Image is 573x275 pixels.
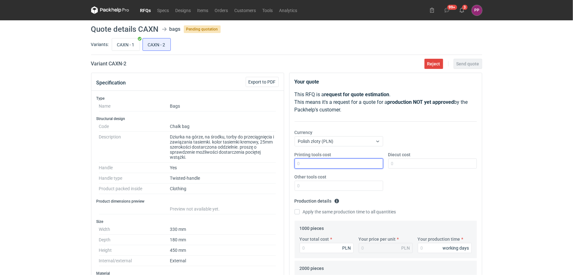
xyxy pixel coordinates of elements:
a: RFQs [137,6,154,14]
dd: 180 mm [170,235,276,245]
dd: Chalk bag [170,121,276,132]
h3: Type [97,96,279,101]
a: Analytics [276,6,301,14]
dd: Dziurka na górze, na środku, torby do przeciągnięcia i zawiązania tasiemki. kolor tasiemki kremow... [170,132,276,163]
legend: Production details [295,196,339,204]
dd: 330 mm [170,224,276,235]
dt: Description [99,132,170,163]
div: Paulina Pander [472,5,482,16]
dd: Yes [170,163,276,173]
dt: Name [99,101,170,111]
input: 0 [388,158,477,169]
span: Reject [427,62,440,66]
label: Diecut cost [388,151,411,158]
button: 3 [457,5,467,15]
div: bags [170,25,181,33]
label: CAXN - 2 [143,38,171,51]
button: Specification [97,75,126,91]
a: Orders [212,6,231,14]
button: Export to PDF [246,77,279,87]
legend: 2000 pieces [300,263,324,271]
input: 0 [418,243,472,253]
strong: production NOT yet approved [388,99,454,105]
a: Tools [259,6,276,14]
a: Specs [154,6,172,14]
dt: Handle [99,163,170,173]
label: Your production time [418,236,460,242]
input: 0 [295,181,383,191]
span: Export to PDF [249,80,276,84]
dt: Code [99,121,170,132]
dd: Twisted-handle [170,173,276,184]
a: Items [194,6,212,14]
div: PLN [402,245,410,251]
button: Send quote [454,59,482,69]
legend: 1000 pieces [300,223,324,231]
dt: Width [99,224,170,235]
div: PLN [343,245,351,251]
dt: Depth [99,235,170,245]
h2: Variant CAXN - 2 [91,60,127,68]
button: Reject [424,59,443,69]
svg: Packhelp Pro [91,6,129,14]
input: 0 [295,158,383,169]
strong: Your quote [295,79,319,85]
dd: Clothing [170,184,276,194]
label: Your total cost [300,236,329,242]
span: Send quote [456,62,479,66]
button: PP [472,5,482,16]
span: Pending quotation [184,25,221,33]
h3: Structural design [97,116,279,121]
p: This RFQ is a . This means it's a request for a quote for a by the Packhelp's customer. [295,91,477,114]
dd: Bags [170,101,276,111]
div: working days [443,245,469,251]
span: Polish złoty (PLN) [298,139,334,144]
label: CAXN - 1 [112,38,140,51]
dd: 450 mm [170,245,276,256]
h3: Product dimensions preview [97,199,279,204]
dt: Handle type [99,173,170,184]
label: Currency [295,129,313,136]
dt: Product packed inside [99,184,170,194]
strong: request for quote estimation [324,91,390,97]
h3: Size [97,219,279,224]
input: 0 [300,243,354,253]
label: Variants: [91,41,109,48]
h1: Quote details CAXN [91,25,159,33]
label: Other tools cost [295,174,327,180]
label: Apply the same production time to all quantities [295,209,396,215]
button: 99+ [442,5,452,15]
dt: Height [99,245,170,256]
dd: External [170,256,276,266]
a: Designs [172,6,194,14]
label: Printing tools cost [295,151,331,158]
label: Your price per unit [359,236,396,242]
span: Preview not available yet. [170,206,220,211]
a: Customers [231,6,259,14]
dt: Internal/external [99,256,170,266]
